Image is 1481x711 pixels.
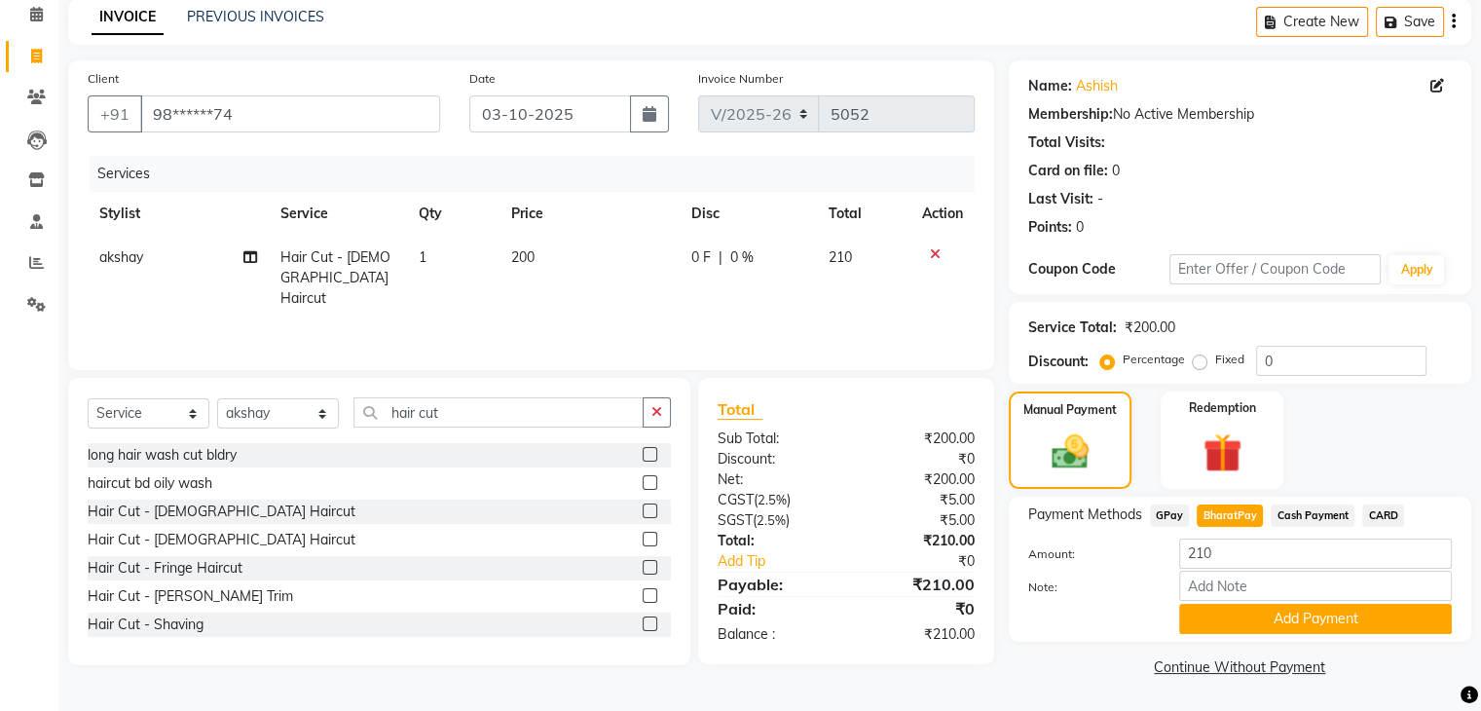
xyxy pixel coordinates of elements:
div: Payable: [703,573,846,596]
div: ₹210.00 [846,624,989,645]
input: Add Note [1179,571,1452,601]
div: No Active Membership [1028,104,1452,125]
span: Payment Methods [1028,505,1142,525]
button: +91 [88,95,142,132]
div: Hair Cut - [PERSON_NAME] Trim [88,586,293,607]
span: 2.5% [758,492,787,507]
label: Fixed [1215,351,1244,368]
div: Total: [703,531,846,551]
label: Client [88,70,119,88]
label: Invoice Number [698,70,783,88]
th: Qty [407,192,500,236]
div: ₹0 [870,551,988,572]
th: Price [500,192,680,236]
span: 210 [829,248,852,266]
div: ₹0 [846,449,989,469]
img: _gift.svg [1191,429,1254,477]
a: Ashish [1076,76,1118,96]
input: Search by Name/Mobile/Email/Code [140,95,440,132]
span: CGST [718,491,754,508]
th: Stylist [88,192,269,236]
div: Net: [703,469,846,490]
div: ( ) [703,490,846,510]
div: Discount: [703,449,846,469]
span: akshay [99,248,143,266]
div: 0 [1112,161,1120,181]
div: Hair Cut - Fringe Haircut [88,558,242,579]
div: ₹5.00 [846,490,989,510]
th: Disc [680,192,817,236]
div: ₹5.00 [846,510,989,531]
a: Add Tip [703,551,870,572]
div: ( ) [703,510,846,531]
div: haircut bd oily wash [88,473,212,494]
div: Hair Cut - [DEMOGRAPHIC_DATA] Haircut [88,530,355,550]
input: Enter Offer / Coupon Code [1169,254,1382,284]
span: 0 % [730,247,754,268]
div: long hair wash cut bldry [88,445,237,466]
span: 2.5% [757,512,786,528]
div: Paid: [703,597,846,620]
div: Sub Total: [703,429,846,449]
div: Services [90,156,989,192]
div: Membership: [1028,104,1113,125]
div: ₹200.00 [846,469,989,490]
div: Points: [1028,217,1072,238]
div: Hair Cut - Shaving [88,615,204,635]
th: Action [910,192,975,236]
th: Service [269,192,407,236]
a: PREVIOUS INVOICES [187,8,324,25]
div: Service Total: [1028,318,1117,338]
span: Total [718,399,762,420]
span: 0 F [691,247,711,268]
div: - [1097,189,1103,209]
span: CARD [1362,505,1404,527]
span: Hair Cut - [DEMOGRAPHIC_DATA] Haircut [280,248,390,307]
div: Name: [1028,76,1072,96]
input: Amount [1179,539,1452,569]
label: Percentage [1123,351,1185,368]
a: Continue Without Payment [1013,657,1467,678]
span: BharatPay [1197,505,1263,527]
div: Total Visits: [1028,132,1105,153]
button: Add Payment [1179,604,1452,634]
span: | [719,247,722,268]
div: ₹200.00 [846,429,989,449]
div: Card on file: [1028,161,1108,181]
label: Date [469,70,496,88]
span: GPay [1150,505,1190,527]
div: Hair Cut - [DEMOGRAPHIC_DATA] Haircut [88,502,355,522]
div: Coupon Code [1028,259,1169,280]
div: Discount: [1028,352,1089,372]
div: Balance : [703,624,846,645]
span: 200 [511,248,535,266]
div: 0 [1076,217,1084,238]
th: Total [817,192,910,236]
div: ₹210.00 [846,531,989,551]
div: ₹200.00 [1125,318,1175,338]
label: Redemption [1189,399,1256,417]
input: Search or Scan [353,397,644,428]
button: Save [1376,7,1444,37]
button: Create New [1256,7,1368,37]
div: ₹210.00 [846,573,989,596]
div: Last Visit: [1028,189,1093,209]
img: _cash.svg [1040,430,1100,473]
label: Note: [1014,579,1165,596]
span: 1 [419,248,426,266]
span: SGST [718,511,753,529]
div: ₹0 [846,597,989,620]
label: Manual Payment [1023,401,1117,419]
label: Amount: [1014,545,1165,563]
span: Cash Payment [1271,505,1354,527]
button: Apply [1388,255,1444,284]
